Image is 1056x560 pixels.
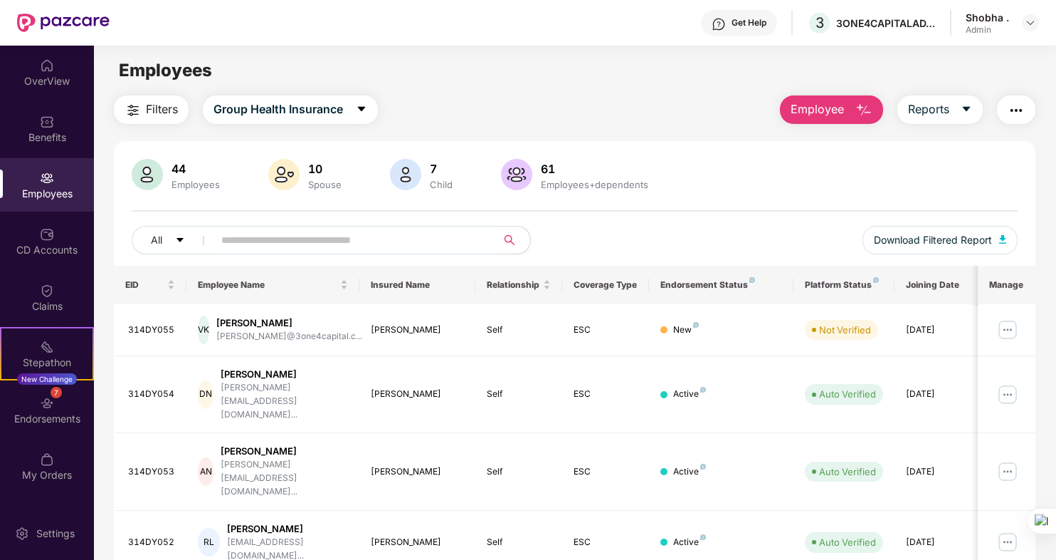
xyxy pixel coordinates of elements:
div: ESC [574,388,638,401]
div: RL [198,528,221,556]
span: caret-down [356,103,367,116]
div: Get Help [732,17,766,28]
img: svg+xml;base64,PHN2ZyB4bWxucz0iaHR0cDovL3d3dy53My5vcmcvMjAwMC9zdmciIHhtbG5zOnhsaW5rPSJodHRwOi8vd3... [132,159,163,190]
div: Not Verified [819,323,871,337]
div: [DATE] [906,388,970,401]
div: ESC [574,465,638,479]
div: Endorsement Status [660,279,782,291]
div: [PERSON_NAME] [221,445,348,458]
span: EID [125,279,164,291]
div: Active [673,536,706,549]
button: Reportscaret-down [897,95,983,124]
div: Auto Verified [819,465,876,479]
img: manageButton [996,383,1019,406]
div: ESC [574,323,638,337]
img: svg+xml;base64,PHN2ZyB4bWxucz0iaHR0cDovL3d3dy53My5vcmcvMjAwMC9zdmciIHdpZHRoPSI4IiBoZWlnaHQ9IjgiIH... [700,387,706,393]
div: 7 [51,387,62,398]
button: Filters [114,95,189,124]
div: Auto Verified [819,387,876,401]
img: svg+xml;base64,PHN2ZyBpZD0iTXlfT3JkZXJzIiBkYXRhLW5hbWU9Ik15IE9yZGVycyIgeG1sbnM9Imh0dHA6Ly93d3cudz... [40,452,54,467]
div: Settings [32,527,79,541]
div: Admin [966,24,1009,36]
div: Spouse [305,179,344,190]
span: Filters [146,100,178,118]
div: [PERSON_NAME] [371,465,464,479]
div: [PERSON_NAME]@3one4capital.c... [216,330,362,343]
th: Relationship [475,266,562,304]
img: svg+xml;base64,PHN2ZyBpZD0iSGVscC0zMngzMiIgeG1sbnM9Imh0dHA6Ly93d3cudzMub3JnLzIwMDAvc3ZnIiB3aWR0aD... [712,17,726,31]
div: Stepathon [1,356,93,370]
img: svg+xml;base64,PHN2ZyBpZD0iRW1wbG95ZWVzIiB4bWxucz0iaHR0cDovL3d3dy53My5vcmcvMjAwMC9zdmciIHdpZHRoPS... [40,171,54,185]
th: Employee Name [186,266,360,304]
div: New [673,323,699,337]
div: [PERSON_NAME] [221,368,348,381]
div: 314DY052 [128,536,175,549]
div: 44 [169,162,223,176]
button: Download Filtered Report [862,226,1018,254]
div: [PERSON_NAME] [227,522,348,536]
div: 7 [427,162,455,176]
span: caret-down [961,103,972,116]
span: Download Filtered Report [874,232,992,248]
div: 10 [305,162,344,176]
div: [PERSON_NAME] [371,536,464,549]
span: Employee [791,100,844,118]
button: Group Health Insurancecaret-down [203,95,378,124]
button: search [495,226,531,254]
th: EID [114,266,186,304]
div: Active [673,465,706,479]
div: 3ONE4CAPITALADVISORS LLP [836,16,936,30]
img: svg+xml;base64,PHN2ZyB4bWxucz0iaHR0cDovL3d3dy53My5vcmcvMjAwMC9zdmciIHhtbG5zOnhsaW5rPSJodHRwOi8vd3... [390,159,421,190]
span: caret-down [175,235,185,247]
img: svg+xml;base64,PHN2ZyB4bWxucz0iaHR0cDovL3d3dy53My5vcmcvMjAwMC9zdmciIHdpZHRoPSI4IiBoZWlnaHQ9IjgiIH... [749,277,755,283]
div: DN [198,380,214,409]
div: Self [487,536,551,549]
img: svg+xml;base64,PHN2ZyBpZD0iQ0RfQWNjb3VudHMiIGRhdGEtbmFtZT0iQ0QgQWNjb3VudHMiIHhtbG5zPSJodHRwOi8vd3... [40,227,54,242]
div: 314DY053 [128,465,175,479]
div: Employees [169,179,223,190]
th: Joining Date [894,266,981,304]
div: 314DY054 [128,388,175,401]
div: Shobha . [966,11,1009,24]
div: Employees+dependents [538,179,651,190]
div: VK [198,316,209,344]
img: svg+xml;base64,PHN2ZyB4bWxucz0iaHR0cDovL3d3dy53My5vcmcvMjAwMC9zdmciIHdpZHRoPSI4IiBoZWlnaHQ9IjgiIH... [693,322,699,328]
div: [DATE] [906,536,970,549]
div: 314DY055 [128,323,175,337]
span: Relationship [487,279,540,291]
span: Group Health Insurance [213,100,343,118]
img: svg+xml;base64,PHN2ZyB4bWxucz0iaHR0cDovL3d3dy53My5vcmcvMjAwMC9zdmciIHhtbG5zOnhsaW5rPSJodHRwOi8vd3... [999,235,1006,244]
img: svg+xml;base64,PHN2ZyBpZD0iRHJvcGRvd24tMzJ4MzIiIHhtbG5zPSJodHRwOi8vd3d3LnczLm9yZy8yMDAwL3N2ZyIgd2... [1025,17,1036,28]
span: search [495,234,523,246]
img: svg+xml;base64,PHN2ZyB4bWxucz0iaHR0cDovL3d3dy53My5vcmcvMjAwMC9zdmciIHdpZHRoPSI4IiBoZWlnaHQ9IjgiIH... [700,464,706,470]
img: manageButton [996,318,1019,341]
img: New Pazcare Logo [17,14,110,32]
div: Self [487,323,551,337]
img: manageButton [996,531,1019,554]
div: Self [487,388,551,401]
th: Manage [978,266,1035,304]
th: Insured Name [359,266,475,304]
div: [DATE] [906,465,970,479]
img: svg+xml;base64,PHN2ZyBpZD0iSG9tZSIgeG1sbnM9Imh0dHA6Ly93d3cudzMub3JnLzIwMDAvc3ZnIiB3aWR0aD0iMjAiIG... [40,58,54,73]
div: Child [427,179,455,190]
div: Self [487,465,551,479]
div: AN [198,457,214,486]
span: All [151,232,162,248]
img: svg+xml;base64,PHN2ZyB4bWxucz0iaHR0cDovL3d3dy53My5vcmcvMjAwMC9zdmciIHhtbG5zOnhsaW5rPSJodHRwOi8vd3... [501,159,532,190]
span: Reports [908,100,949,118]
img: svg+xml;base64,PHN2ZyB4bWxucz0iaHR0cDovL3d3dy53My5vcmcvMjAwMC9zdmciIHdpZHRoPSIyNCIgaGVpZ2h0PSIyNC... [1008,102,1025,119]
div: [DATE] [906,323,970,337]
img: svg+xml;base64,PHN2ZyB4bWxucz0iaHR0cDovL3d3dy53My5vcmcvMjAwMC9zdmciIHdpZHRoPSI4IiBoZWlnaHQ9IjgiIH... [873,277,879,283]
div: Auto Verified [819,535,876,549]
span: Employees [119,60,212,81]
img: svg+xml;base64,PHN2ZyB4bWxucz0iaHR0cDovL3d3dy53My5vcmcvMjAwMC9zdmciIHhtbG5zOnhsaW5rPSJodHRwOi8vd3... [855,102,872,119]
img: svg+xml;base64,PHN2ZyB4bWxucz0iaHR0cDovL3d3dy53My5vcmcvMjAwMC9zdmciIHhtbG5zOnhsaW5rPSJodHRwOi8vd3... [268,159,300,190]
th: Coverage Type [562,266,649,304]
button: Allcaret-down [132,226,218,254]
span: Employee Name [198,279,338,291]
img: svg+xml;base64,PHN2ZyBpZD0iU2V0dGluZy0yMHgyMCIgeG1sbnM9Imh0dHA6Ly93d3cudzMub3JnLzIwMDAvc3ZnIiB3aW... [15,527,29,541]
div: [PERSON_NAME] [216,316,362,330]
button: Employee [780,95,883,124]
div: [PERSON_NAME][EMAIL_ADDRESS][DOMAIN_NAME]... [221,458,348,499]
